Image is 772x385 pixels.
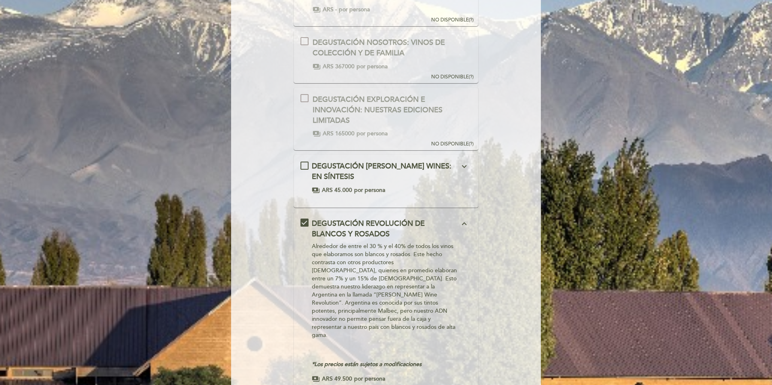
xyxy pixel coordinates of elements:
[357,130,388,138] span: por persona
[431,17,474,23] div: (?)
[312,219,425,238] span: DEGUSTACIÓN REVOLUCIÓN DE BLANCOS Y ROSADOS
[312,375,320,383] span: payments
[322,375,352,383] span: ARS 49.500
[459,162,469,171] i: expand_more
[459,219,469,229] i: expand_less
[313,95,472,126] div: DEGUSTACIÓN EXPLORACIÓN E INNOVACIÓN: NUESTRAS EDICIONES LIMITADAS
[313,6,321,14] span: payments
[323,63,355,71] span: ARS 367000
[357,63,388,71] span: por persona
[429,88,476,148] button: NO DISPONIBLE(?)
[323,130,355,138] span: ARS 165000
[431,74,474,80] div: (?)
[457,161,472,172] button: expand_more
[339,6,370,14] span: por persona
[312,242,460,339] p: Alrededor de entre el 30 % y el 40% de todos los vinos que elaboramos son blancos y rosados. Este...
[323,6,337,14] span: ARS -
[300,161,472,194] md-checkbox: DEGUSTACIÓN SUSANA BALBO WINES: EN SÍNTESIS expand_more En esta degustación hacemos un recorrido ...
[313,38,472,58] div: DEGUSTACIÓN NOSOTROS: VINOS DE COLECCIÓN Y DE FAMILIA
[313,63,321,71] span: payments
[429,31,476,81] button: NO DISPONIBLE(?)
[354,186,385,194] span: por persona
[312,361,421,368] em: *Los precios están sujetos a modificaciones
[354,375,385,383] span: por persona
[312,162,451,181] span: DEGUSTACIÓN [PERSON_NAME] WINES: EN SÍNTESIS
[457,219,472,229] button: expand_less
[300,219,472,383] md-checkbox: DEGUSTACIÓN REVOLUCIÓN DE BLANCOS Y ROSADOS expand_more Alrededor de entre el 30 % y el 40% de to...
[313,130,321,138] span: payments
[312,186,320,194] span: payments
[431,17,469,23] span: NO DISPONIBLE
[431,141,469,147] span: NO DISPONIBLE
[431,74,469,80] span: NO DISPONIBLE
[322,186,352,194] span: ARS 45.000
[431,141,474,147] div: (?)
